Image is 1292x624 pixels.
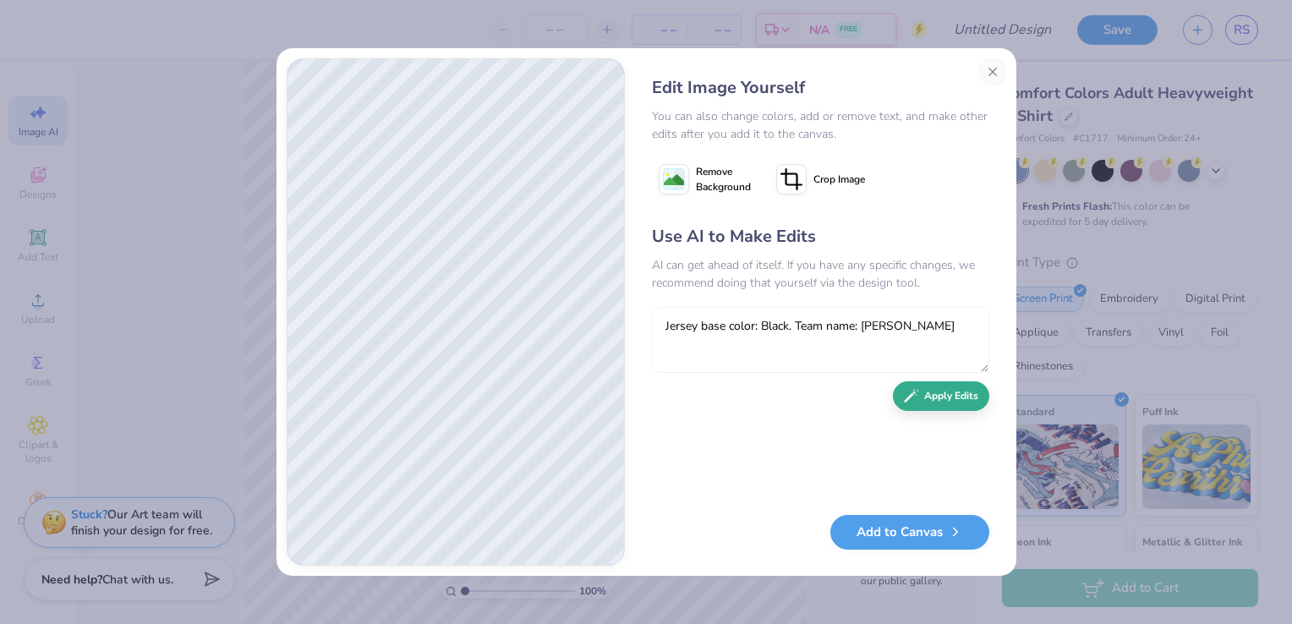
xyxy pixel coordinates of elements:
[979,58,1006,85] button: Close
[652,158,758,200] button: Remove Background
[652,224,989,249] div: Use AI to Make Edits
[813,172,865,187] span: Crop Image
[652,307,989,373] textarea: Jersey base color: Black. Team name: [PERSON_NAME]
[652,107,989,143] div: You can also change colors, add or remove text, and make other edits after you add it to the canvas.
[652,75,989,101] div: Edit Image Yourself
[696,164,751,194] span: Remove Background
[893,381,989,411] button: Apply Edits
[652,256,989,292] div: AI can get ahead of itself. If you have any specific changes, we recommend doing that yourself vi...
[830,515,989,550] button: Add to Canvas
[769,158,875,200] button: Crop Image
